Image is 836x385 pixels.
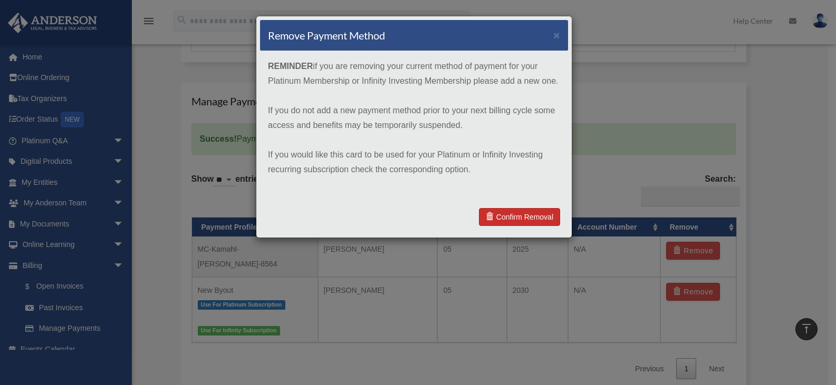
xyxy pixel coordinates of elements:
[268,103,560,133] p: If you do not add a new payment method prior to your next billing cycle some access and benefits ...
[479,208,560,226] a: Confirm Removal
[268,147,560,177] p: If you would like this card to be used for your Platinum or Infinity Investing recurring subscrip...
[260,51,568,200] div: if you are removing your current method of payment for your Platinum Membership or Infinity Inves...
[268,28,385,43] h4: Remove Payment Method
[268,62,313,71] strong: REMINDER
[553,29,560,41] button: ×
